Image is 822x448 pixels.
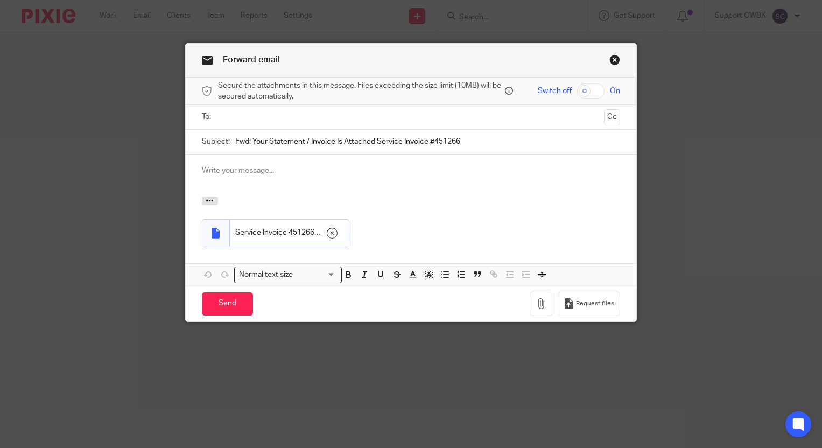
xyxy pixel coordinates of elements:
[558,292,620,316] button: Request files
[576,299,614,308] span: Request files
[604,109,620,125] button: Cc
[296,269,335,281] input: Search for option
[218,80,502,102] span: Secure the attachments in this message. Files exceeding the size limit (10MB) will be secured aut...
[202,292,253,316] input: Send
[202,136,230,147] label: Subject:
[609,54,620,69] a: Close this dialog window
[202,111,214,122] label: To:
[234,267,342,283] div: Search for option
[538,86,572,96] span: Switch off
[223,55,280,64] span: Forward email
[235,227,322,238] span: Service Invoice 451266.pdf
[237,269,296,281] span: Normal text size
[610,86,620,96] span: On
